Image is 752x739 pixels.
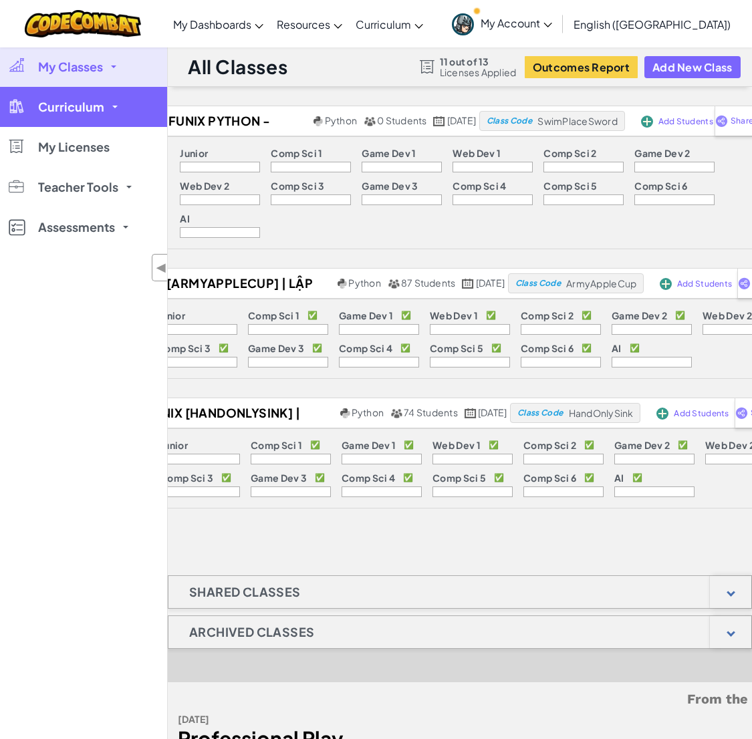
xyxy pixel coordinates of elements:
[523,440,576,450] p: Comp Sci 2
[168,575,322,609] h1: Shared Classes
[674,410,729,418] span: Add Students
[156,258,167,277] span: ◀
[656,408,668,420] img: IconAddStudents.svg
[703,310,752,321] p: Web Dev 2
[440,56,517,67] span: 11 out of 13
[476,277,505,289] span: [DATE]
[348,277,380,289] span: Python
[160,472,213,483] p: Comp Sci 3
[644,56,741,78] button: Add New Class
[612,343,622,353] p: AI
[390,408,402,418] img: MultipleUsers.png
[25,10,142,37] img: CodeCombat logo
[494,472,504,483] p: ✅
[715,115,728,127] img: IconShare_Purple.svg
[515,279,561,287] span: Class Code
[307,310,318,321] p: ✅
[574,17,731,31] span: English ([GEOGRAPHIC_DATA])
[342,440,396,450] p: Game Dev 1
[352,406,384,418] span: Python
[168,615,335,649] h1: Archived Classes
[219,343,229,353] p: ✅
[517,409,563,417] span: Class Code
[102,273,508,293] a: FUNiX [ArmyAppleCup] | Lập [PERSON_NAME] Python Mentor [PERSON_NAME] [PERSON_NAME] Python 87 Stud...
[675,310,685,321] p: ✅
[124,111,479,131] a: Funix Python - Computer Science Python 0 Students [DATE]
[124,111,310,131] h2: Funix Python - Computer Science
[447,114,476,126] span: [DATE]
[432,472,486,483] p: Comp Sci 5
[314,116,324,126] img: python.png
[160,440,188,450] p: Junior
[339,343,392,353] p: Comp Sci 4
[180,180,229,191] p: Web Dev 2
[735,407,748,419] img: IconShare_Purple.svg
[401,310,411,321] p: ✅
[340,408,350,418] img: python.png
[465,408,477,418] img: calendar.svg
[582,343,592,353] p: ✅
[362,148,416,158] p: Game Dev 1
[173,17,251,31] span: My Dashboards
[584,472,594,483] p: ✅
[315,472,325,483] p: ✅
[401,277,456,289] span: 87 Students
[388,279,400,289] img: MultipleUsers.png
[180,213,190,224] p: AI
[430,310,478,321] p: Web Dev 1
[678,440,688,450] p: ✅
[270,6,349,42] a: Resources
[489,440,499,450] p: ✅
[362,180,418,191] p: Game Dev 3
[487,117,532,125] span: Class Code
[614,472,624,483] p: AI
[349,6,430,42] a: Curriculum
[251,472,307,483] p: Game Dev 3
[38,61,103,73] span: My Classes
[567,6,737,42] a: English ([GEOGRAPHIC_DATA])
[166,6,270,42] a: My Dashboards
[38,141,110,153] span: My Licenses
[452,13,474,35] img: avatar
[430,343,483,353] p: Comp Sci 5
[614,440,670,450] p: Game Dev 2
[104,403,337,423] h2: Funix [HandOnlySink] | [PERSON_NAME] học Máy tính - Mentor Chí Thắng
[440,67,517,78] span: Licenses Applied
[188,54,287,80] h1: All Classes
[453,180,506,191] p: Comp Sci 4
[634,148,690,158] p: Game Dev 2
[400,343,410,353] p: ✅
[38,221,115,233] span: Assessments
[157,343,211,353] p: Comp Sci 3
[543,180,597,191] p: Comp Sci 5
[569,407,634,419] span: HandOnlySink
[339,310,393,321] p: Game Dev 1
[543,148,596,158] p: Comp Sci 2
[157,310,185,321] p: Junior
[537,115,618,127] span: SwimPlaceSword
[453,148,501,158] p: Web Dev 1
[325,114,357,126] span: Python
[525,56,638,78] button: Outcomes Report
[338,279,348,289] img: python.png
[433,116,445,126] img: calendar.svg
[658,118,713,126] span: Add Students
[445,3,559,45] a: My Account
[612,310,667,321] p: Game Dev 2
[677,280,732,288] span: Add Students
[491,343,501,353] p: ✅
[277,17,330,31] span: Resources
[738,277,751,289] img: IconShare_Purple.svg
[104,403,510,423] a: Funix [HandOnlySink] | [PERSON_NAME] học Máy tính - Mentor Chí Thắng Python 74 Students [DATE]
[312,343,322,353] p: ✅
[271,180,324,191] p: Comp Sci 3
[641,116,653,128] img: IconAddStudents.svg
[342,472,395,483] p: Comp Sci 4
[478,406,507,418] span: [DATE]
[632,472,642,483] p: ✅
[38,101,104,113] span: Curriculum
[364,116,376,126] img: MultipleUsers.png
[403,472,413,483] p: ✅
